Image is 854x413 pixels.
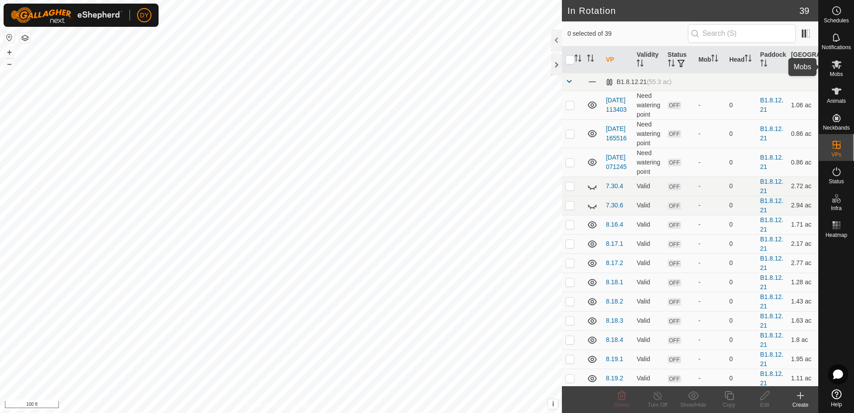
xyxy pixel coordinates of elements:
[760,154,783,170] a: B1.8.12.21
[830,72,843,77] span: Mobs
[668,375,681,383] span: OFF
[819,386,854,411] a: Help
[633,177,664,196] td: Valid
[606,240,623,247] a: 8.17.1
[805,61,812,68] p-sorticon: Activate to sort
[606,298,623,305] a: 8.18.2
[726,148,757,177] td: 0
[699,201,722,210] div: -
[633,330,664,350] td: Valid
[726,292,757,311] td: 0
[668,337,681,344] span: OFF
[760,274,783,291] a: B1.8.12.21
[829,179,844,184] span: Status
[574,56,582,63] p-sorticon: Activate to sort
[760,255,783,271] a: B1.8.12.21
[695,46,726,73] th: Mob
[760,332,783,348] a: B1.8.12.21
[760,312,783,329] a: B1.8.12.21
[699,239,722,249] div: -
[726,46,757,73] th: Head
[699,316,722,325] div: -
[726,273,757,292] td: 0
[726,196,757,215] td: 0
[760,236,783,252] a: B1.8.12.21
[787,46,818,73] th: [GEOGRAPHIC_DATA] Area
[726,177,757,196] td: 0
[606,182,623,190] a: 7.30.4
[726,253,757,273] td: 0
[760,125,783,142] a: B1.8.12.21
[699,278,722,287] div: -
[675,401,711,409] div: Show/Hide
[787,369,818,388] td: 1.11 ac
[668,298,681,306] span: OFF
[606,97,627,113] a: [DATE] 113403
[699,335,722,345] div: -
[668,260,681,267] span: OFF
[787,350,818,369] td: 1.95 ac
[567,29,687,38] span: 0 selected of 39
[633,273,664,292] td: Valid
[726,91,757,119] td: 0
[699,158,722,167] div: -
[668,183,681,190] span: OFF
[140,11,148,20] span: DY
[4,47,15,58] button: +
[825,232,847,238] span: Heatmap
[246,401,279,409] a: Privacy Policy
[668,240,681,248] span: OFF
[633,119,664,148] td: Need watering point
[699,101,722,110] div: -
[699,129,722,139] div: -
[783,401,818,409] div: Create
[760,61,767,68] p-sorticon: Activate to sort
[668,356,681,363] span: OFF
[760,293,783,310] a: B1.8.12.21
[800,4,809,17] span: 39
[787,215,818,234] td: 1.71 ac
[606,221,623,228] a: 8.16.4
[290,401,316,409] a: Contact Us
[606,125,627,142] a: [DATE] 165516
[822,45,851,50] span: Notifications
[726,119,757,148] td: 0
[11,7,122,23] img: Gallagher Logo
[823,125,850,131] span: Neckbands
[824,18,849,23] span: Schedules
[787,311,818,330] td: 1.63 ac
[633,196,664,215] td: Valid
[633,234,664,253] td: Valid
[726,350,757,369] td: 0
[602,46,633,73] th: VP
[699,258,722,268] div: -
[831,206,841,211] span: Infra
[668,130,681,138] span: OFF
[699,374,722,383] div: -
[668,202,681,210] span: OFF
[699,354,722,364] div: -
[668,159,681,166] span: OFF
[606,317,623,324] a: 8.18.3
[760,216,783,233] a: B1.8.12.21
[668,279,681,287] span: OFF
[787,119,818,148] td: 0.86 ac
[688,24,796,43] input: Search (S)
[606,336,623,343] a: 8.18.4
[787,330,818,350] td: 1.8 ac
[757,46,787,73] th: Paddock
[668,221,681,229] span: OFF
[787,292,818,311] td: 1.43 ac
[548,399,558,409] button: i
[552,400,554,408] span: i
[567,5,799,16] h2: In Rotation
[726,330,757,350] td: 0
[699,181,722,191] div: -
[827,98,846,104] span: Animals
[633,350,664,369] td: Valid
[647,78,671,85] span: (55.3 ac)
[4,59,15,69] button: –
[726,215,757,234] td: 0
[711,401,747,409] div: Copy
[614,402,630,408] span: Delete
